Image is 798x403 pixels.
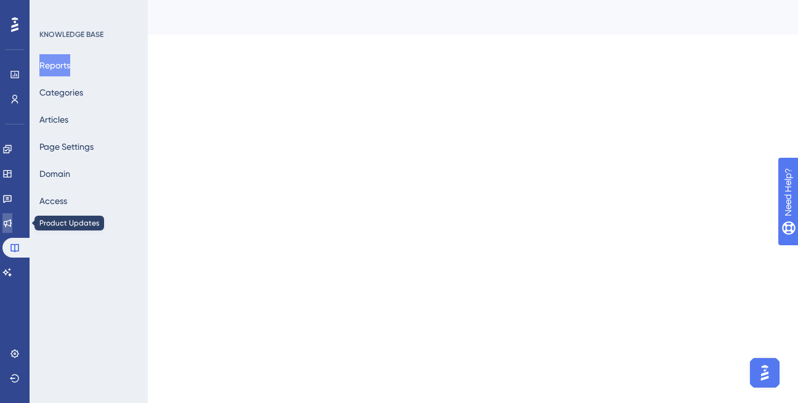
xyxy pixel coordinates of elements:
span: Need Help? [29,3,77,18]
button: Articles [39,108,68,131]
button: Domain [39,163,70,185]
button: Access [39,190,67,212]
button: Reports [39,54,70,76]
div: KNOWLEDGE BASE [39,30,103,39]
iframe: UserGuiding AI Assistant Launcher [746,354,783,391]
button: Page Settings [39,136,94,158]
button: Categories [39,81,83,104]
